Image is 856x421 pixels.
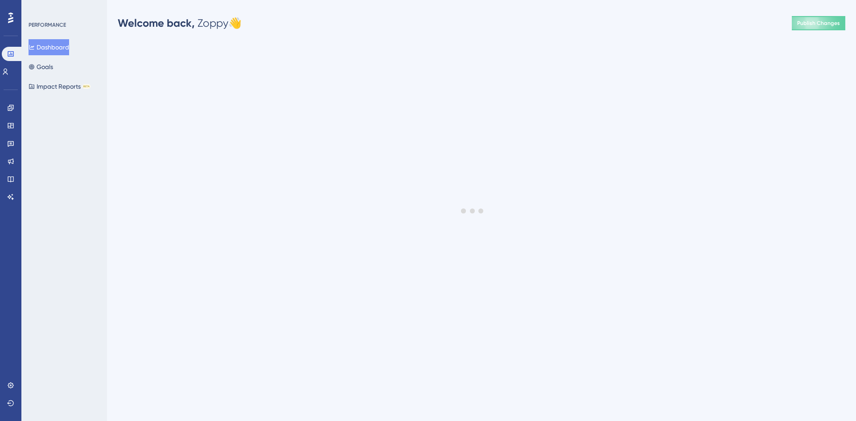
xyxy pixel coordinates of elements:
[82,84,91,89] div: BETA
[29,78,91,94] button: Impact ReportsBETA
[29,21,66,29] div: PERFORMANCE
[29,59,53,75] button: Goals
[792,16,845,30] button: Publish Changes
[118,16,195,29] span: Welcome back,
[797,20,840,27] span: Publish Changes
[118,16,242,30] div: Zoppy 👋
[29,39,69,55] button: Dashboard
